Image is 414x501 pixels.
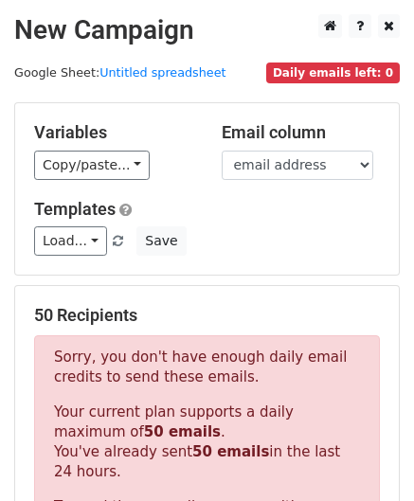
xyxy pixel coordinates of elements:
p: Your current plan supports a daily maximum of . You've already sent in the last 24 hours. [54,403,360,482]
span: Daily emails left: 0 [266,63,400,83]
small: Google Sheet: [14,65,226,80]
a: Daily emails left: 0 [266,65,400,80]
a: Load... [34,226,107,256]
strong: 50 emails [144,423,221,440]
h5: Email column [222,122,381,143]
a: Templates [34,199,116,219]
strong: 50 emails [192,443,269,460]
button: Save [136,226,186,256]
a: Untitled spreadsheet [99,65,225,80]
iframe: Chat Widget [319,410,414,501]
h5: Variables [34,122,193,143]
h2: New Campaign [14,14,400,46]
a: Copy/paste... [34,151,150,180]
h5: 50 Recipients [34,305,380,326]
p: Sorry, you don't have enough daily email credits to send these emails. [54,348,360,387]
